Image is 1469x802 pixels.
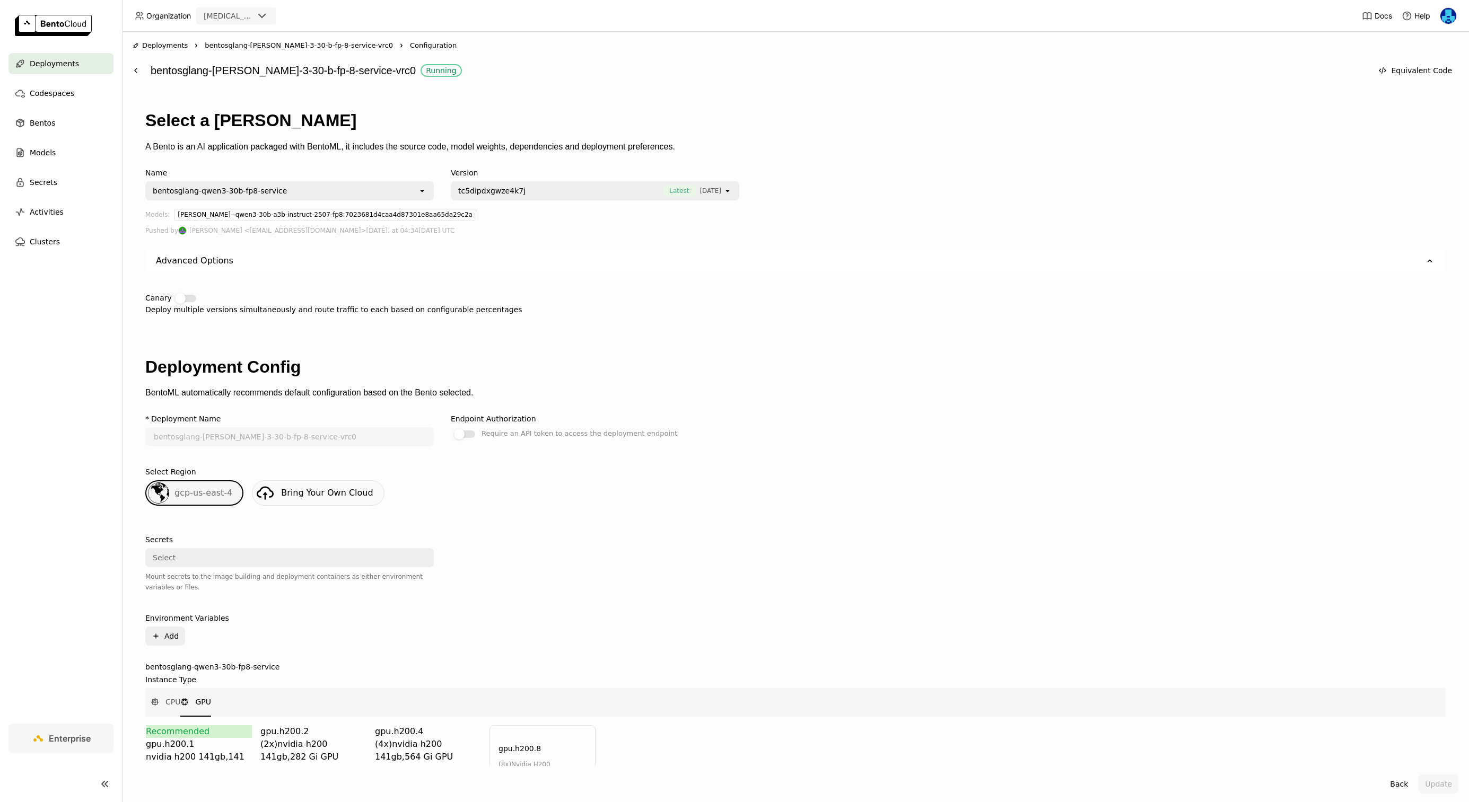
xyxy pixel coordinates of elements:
a: Clusters [8,231,113,252]
img: Shenyang Zhao [179,227,186,234]
div: Environment Variables [145,614,229,622]
h1: Select a [PERSON_NAME] [145,111,1446,130]
span: bentosglang-[PERSON_NAME]-3-30-b-fp-8-service-vrc0 [205,40,393,51]
svg: Down [1424,255,1435,266]
span: nvidia h200 141gb [260,739,327,762]
button: Update [1419,774,1458,794]
div: Version [451,169,739,177]
nav: Breadcrumbs navigation [133,40,1458,51]
span: Clusters [30,235,60,248]
div: Select [153,552,176,563]
a: Secrets [8,172,113,193]
div: Instance Type [145,675,196,684]
div: Secrets [145,535,173,544]
button: Equivalent Code [1372,61,1458,80]
label: bentosglang-qwen3-30b-fp8-service [145,663,1446,671]
a: Codespaces [8,83,113,104]
div: [MEDICAL_DATA] [204,11,253,21]
span: Secrets [30,176,57,189]
svg: open [418,187,426,195]
span: Deployments [142,40,188,51]
span: CPU [165,697,180,707]
div: Models: [145,209,170,225]
button: Add [145,627,185,646]
button: Back [1384,774,1414,794]
div: Endpoint Authorization [451,415,536,423]
div: (8x) , 1128 Gi GPU Memory [499,759,590,782]
span: nvidia h200 141gb [499,761,550,780]
span: Activities [30,206,64,218]
input: name of deployment (autogenerated if blank) [146,428,433,445]
span: Bring Your Own Cloud [281,488,373,498]
a: Models [8,142,113,163]
div: Name [145,169,434,177]
svg: open [723,187,732,195]
span: Codespaces [30,87,74,100]
div: , 141 Gi GPU Memory [146,751,252,776]
div: gcp-us-east-4 [145,480,243,506]
div: Require an API token to access the deployment endpoint [482,427,677,440]
input: Selected revia. [255,11,256,22]
svg: Plus [152,632,160,640]
h1: Deployment Config [145,357,1446,377]
span: gcp-us-east-4 [174,488,232,498]
div: Select Region [145,468,196,476]
div: Pushed by [DATE], at 04:34[DATE] UTC [145,225,1446,236]
span: Enterprise [49,733,91,744]
div: gpu.h200.4 [375,725,481,738]
img: logo [15,15,92,36]
div: gpu.h200.1 [146,738,252,751]
p: A Bento is an AI application packaged with BentoML, it includes the source code, model weights, d... [145,142,1446,152]
a: Bring Your Own Cloud [252,480,384,506]
div: Deployment Name [151,415,221,423]
span: Configuration [410,40,457,51]
span: nvidia h200 141gb [375,739,442,762]
div: Recommended [146,725,252,738]
div: Deployments [133,40,188,51]
div: Advanced Options [145,247,1446,275]
a: Docs [1362,11,1392,21]
div: Mount secrets to the image building and deployment containers as either environment variables or ... [145,571,434,593]
img: Yi Guo [1440,8,1456,24]
div: Deploy multiple versions simultaneously and route traffic to each based on configurable percentages [145,304,1446,315]
span: Deployments [30,57,79,70]
span: GPU [195,697,211,707]
span: Organization [146,11,191,21]
input: Selected [object Object]. [722,186,723,196]
div: Help [1402,11,1430,21]
div: Running [426,66,456,75]
svg: Right [397,41,406,50]
div: bentosglang-qwen3-30b-fp8-service [153,186,287,196]
span: [DATE] [699,186,721,196]
p: BentoML automatically recommends default configuration based on the Bento selected. [145,388,1446,398]
div: Advanced Options [156,255,233,266]
a: Deployments [8,53,113,74]
a: Activities [8,201,113,223]
span: nvidia h200 141gb [146,752,225,762]
div: (4x) , 564 Gi GPU Memory [375,738,481,776]
svg: Right [192,41,200,50]
span: Docs [1375,11,1392,21]
span: Models [30,146,56,159]
div: gpu.h200.8 [499,743,541,754]
span: Help [1414,11,1430,21]
span: Bentos [30,117,55,129]
div: (2x) , 282 Gi GPU Memory [260,738,366,776]
div: bentosglang-[PERSON_NAME]-3-30-b-fp-8-service-vrc0 [151,60,1367,81]
span: Latest [663,186,695,196]
span: [PERSON_NAME] <[EMAIL_ADDRESS][DOMAIN_NAME]> [189,225,366,236]
a: Enterprise [8,724,113,753]
div: gpu.h200.2 [260,725,366,738]
div: [PERSON_NAME]--qwen3-30b-a3b-instruct-2507-fp8:7023681d4caa4d87301e8aa65da29c2a [174,209,476,221]
span: tc5dipdxgwze4k7j [458,186,526,196]
a: Bentos [8,112,113,134]
div: Canary [145,293,172,303]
